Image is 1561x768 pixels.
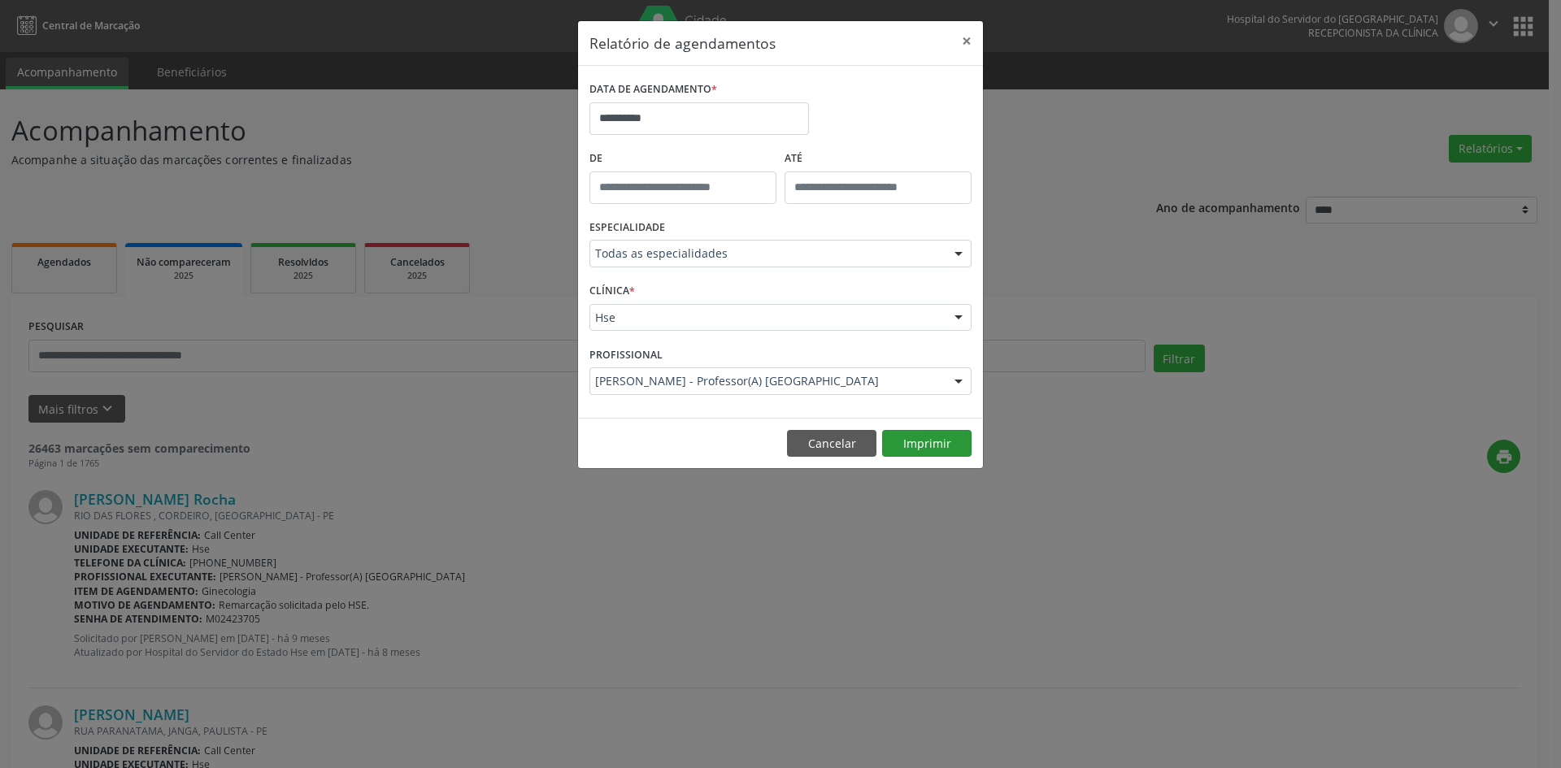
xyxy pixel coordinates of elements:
label: ATÉ [785,146,972,171]
label: De [589,146,776,171]
span: [PERSON_NAME] - Professor(A) [GEOGRAPHIC_DATA] [595,373,938,389]
span: Todas as especialidades [595,245,938,262]
button: Close [950,21,983,61]
label: DATA DE AGENDAMENTO [589,77,717,102]
label: ESPECIALIDADE [589,215,665,241]
label: PROFISSIONAL [589,342,663,367]
button: Cancelar [787,430,876,458]
button: Imprimir [882,430,972,458]
span: Hse [595,310,938,326]
label: CLÍNICA [589,279,635,304]
h5: Relatório de agendamentos [589,33,776,54]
